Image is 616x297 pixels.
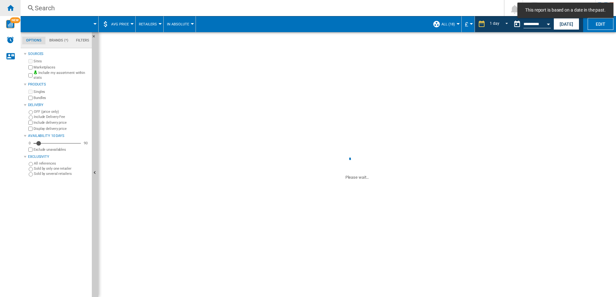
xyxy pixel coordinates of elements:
[111,16,132,32] button: AVG Price
[465,16,471,32] button: £
[28,154,89,159] div: Exclusivity
[34,126,89,131] label: Display delivery price
[34,95,89,100] label: Bundles
[29,162,33,166] input: All references
[6,36,14,44] img: alerts-logo.svg
[511,18,524,31] button: md-calendar
[523,7,608,14] span: This report is based on a date in the past.
[588,18,613,30] button: Edit
[28,90,33,94] input: Singles
[167,16,192,32] button: In Absolute
[553,18,579,30] button: [DATE]
[28,71,33,79] input: Include my assortment within stats
[92,32,100,44] button: Hide
[28,121,33,125] input: Include delivery price
[29,172,33,176] input: Sold by several retailers
[34,147,89,152] label: Exclude unavailables
[6,20,14,28] img: wise-card.svg
[465,21,468,28] span: £
[433,16,458,32] div: ALL (18)
[22,37,45,44] md-tab-item: Options
[29,115,33,120] input: Include Delivery Fee
[82,141,89,146] div: 90
[29,167,33,171] input: Sold by only one retailer
[34,65,89,70] label: Marketplaces
[34,89,89,94] label: Singles
[489,19,511,30] md-select: REPORTS.WIZARD.STEPS.REPORT.STEPS.REPORT_OPTIONS.PERIOD: 1 day
[28,133,89,139] div: Availability 10 Days
[34,114,89,119] label: Include Delivery Fee
[28,103,89,108] div: Delivery
[139,16,160,32] button: Retailers
[72,37,93,44] md-tab-item: Filters
[441,22,455,26] span: ALL (18)
[28,96,33,100] input: Bundles
[35,4,487,13] div: Search
[34,109,89,114] label: OFF (price only)
[28,127,33,131] input: Display delivery price
[34,140,81,147] md-slider: Availability
[167,22,189,26] span: In Absolute
[29,110,33,114] input: OFF (price only)
[45,37,72,44] md-tab-item: Brands (*)
[34,70,37,74] img: mysite-bg-18x18.png
[34,59,89,64] label: Sites
[28,148,33,152] input: Display delivery price
[462,16,475,32] md-menu: Currency
[27,141,32,146] div: 0
[441,16,458,32] button: ALL (18)
[34,161,89,166] label: All references
[139,22,157,26] span: Retailers
[345,175,369,180] ng-transclude: Please wait...
[10,17,20,23] span: NEW
[34,166,89,171] label: Sold by only one retailer
[102,16,132,32] div: AVG Price
[28,82,89,87] div: Products
[34,70,89,80] label: Include my assortment within stats
[28,51,89,57] div: Sources
[28,59,33,63] input: Sites
[490,21,499,26] div: 1 day
[111,22,129,26] span: AVG Price
[28,65,33,69] input: Marketplaces
[511,16,552,32] div: This report is based on a date in the past.
[543,17,554,29] button: Open calendar
[34,120,89,125] label: Include delivery price
[34,171,89,176] label: Sold by several retailers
